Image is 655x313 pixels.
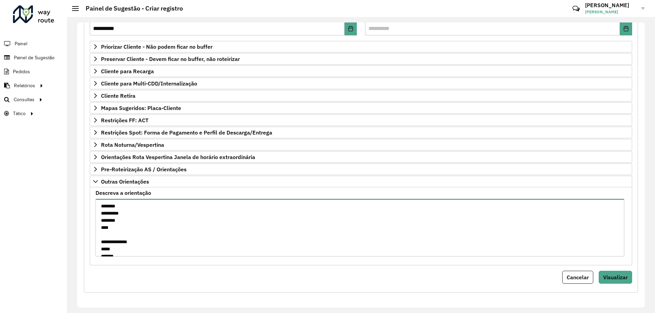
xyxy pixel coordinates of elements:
[90,176,632,187] a: Outras Orientações
[90,187,632,265] div: Outras Orientações
[90,41,632,52] a: Priorizar Cliente - Não podem ficar no buffer
[101,130,272,135] span: Restrições Spot: Forma de Pagamento e Perfil de Descarga/Entrega
[13,68,30,75] span: Pedidos
[101,44,213,49] span: Priorizar Cliente - Não podem ficar no buffer
[101,154,255,160] span: Orientações Rota Vespertina Janela de horário extraordinária
[13,110,26,117] span: Tático
[567,274,589,281] span: Cancelar
[569,1,583,16] a: Contato Rápido
[90,78,632,89] a: Cliente para Multi-CDD/Internalização
[345,22,357,35] button: Choose Date
[101,93,135,98] span: Cliente Retira
[101,68,154,74] span: Cliente para Recarga
[620,22,632,35] button: Choose Date
[15,40,27,47] span: Painel
[14,82,35,89] span: Relatórios
[585,2,636,9] h3: [PERSON_NAME]
[101,118,148,123] span: Restrições FF: ACT
[101,179,149,184] span: Outras Orientações
[599,271,632,284] button: Visualizar
[101,167,187,172] span: Pre-Roteirização AS / Orientações
[90,65,632,77] a: Cliente para Recarga
[90,163,632,175] a: Pre-Roteirização AS / Orientações
[101,81,197,86] span: Cliente para Multi-CDD/Internalização
[90,139,632,151] a: Rota Noturna/Vespertina
[14,96,34,103] span: Consultas
[96,189,151,197] label: Descreva a orientação
[90,102,632,114] a: Mapas Sugeridos: Placa-Cliente
[90,53,632,65] a: Preservar Cliente - Devem ficar no buffer, não roteirizar
[101,142,164,147] span: Rota Noturna/Vespertina
[90,114,632,126] a: Restrições FF: ACT
[90,90,632,101] a: Cliente Retira
[79,5,183,12] h2: Painel de Sugestão - Criar registro
[90,127,632,138] a: Restrições Spot: Forma de Pagamento e Perfil de Descarga/Entrega
[603,274,628,281] span: Visualizar
[562,271,593,284] button: Cancelar
[90,151,632,163] a: Orientações Rota Vespertina Janela de horário extraordinária
[14,54,55,61] span: Painel de Sugestão
[101,105,181,111] span: Mapas Sugeridos: Placa-Cliente
[585,9,636,15] span: [PERSON_NAME]
[101,56,240,62] span: Preservar Cliente - Devem ficar no buffer, não roteirizar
